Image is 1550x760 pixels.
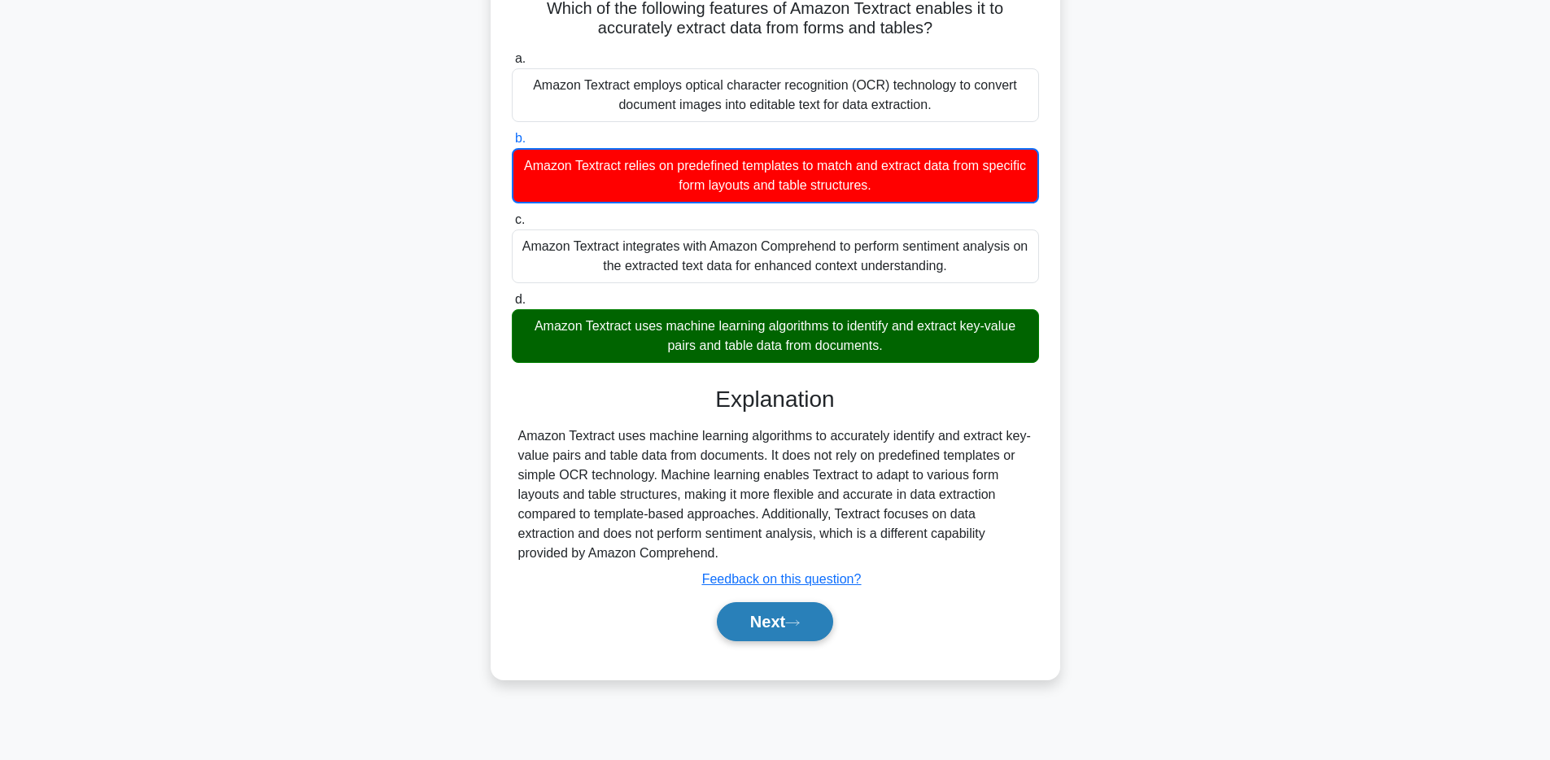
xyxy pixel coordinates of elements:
[522,386,1029,413] h3: Explanation
[702,572,862,586] a: Feedback on this question?
[512,148,1039,203] div: Amazon Textract relies on predefined templates to match and extract data from specific form layou...
[515,51,526,65] span: a.
[512,309,1039,363] div: Amazon Textract uses machine learning algorithms to identify and extract key-value pairs and tabl...
[515,131,526,145] span: b.
[515,292,526,306] span: d.
[717,602,833,641] button: Next
[512,68,1039,122] div: Amazon Textract employs optical character recognition (OCR) technology to convert document images...
[515,212,525,226] span: c.
[512,229,1039,283] div: Amazon Textract integrates with Amazon Comprehend to perform sentiment analysis on the extracted ...
[518,426,1033,563] div: Amazon Textract uses machine learning algorithms to accurately identify and extract key-value pai...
